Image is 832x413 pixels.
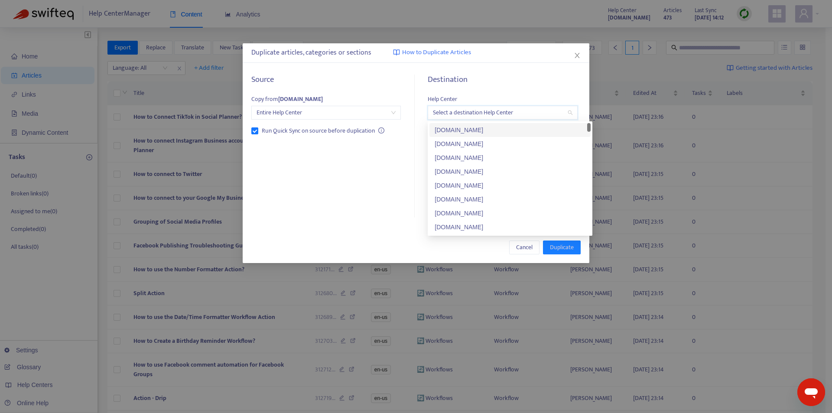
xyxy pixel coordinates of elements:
[435,153,585,163] div: [DOMAIN_NAME]
[435,208,585,218] div: [DOMAIN_NAME]
[429,206,591,220] div: goconnectengine.zendesk.com
[428,94,457,104] span: Help Center
[435,125,585,135] div: [DOMAIN_NAME]
[435,167,585,176] div: [DOMAIN_NAME]
[257,106,396,119] span: Entire Help Center
[428,75,577,85] h5: Destination
[435,222,585,232] div: [DOMAIN_NAME]
[393,48,471,58] a: How to Duplicate Articles
[429,151,591,165] div: acr365.zendesk.com
[258,126,378,136] span: Run Quick Sync on source before duplication
[516,243,533,252] span: Cancel
[278,94,323,104] strong: [DOMAIN_NAME]
[435,139,585,149] div: [DOMAIN_NAME]
[251,94,323,104] span: Copy from
[429,220,591,234] div: atozclientsystem.zendesk.com
[251,75,401,85] h5: Source
[435,195,585,204] div: [DOMAIN_NAME]
[429,179,591,192] div: leadsynergy.zendesk.com
[378,127,384,133] span: info-circle
[574,52,581,59] span: close
[797,378,825,406] iframe: Button to launch messaging window
[543,241,581,254] button: Duplicate
[251,48,581,58] div: Duplicate articles, categories or sections
[402,48,471,58] span: How to Duplicate Articles
[429,137,591,151] div: msgfsupport.zendesk.com
[429,123,591,137] div: growthable.zendesk.com
[435,181,585,190] div: [DOMAIN_NAME]
[429,165,591,179] div: thunderfy.zendesk.com
[509,241,539,254] button: Cancel
[572,51,582,60] button: Close
[429,192,591,206] div: focalcontact.zendesk.com
[393,49,400,56] img: image-link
